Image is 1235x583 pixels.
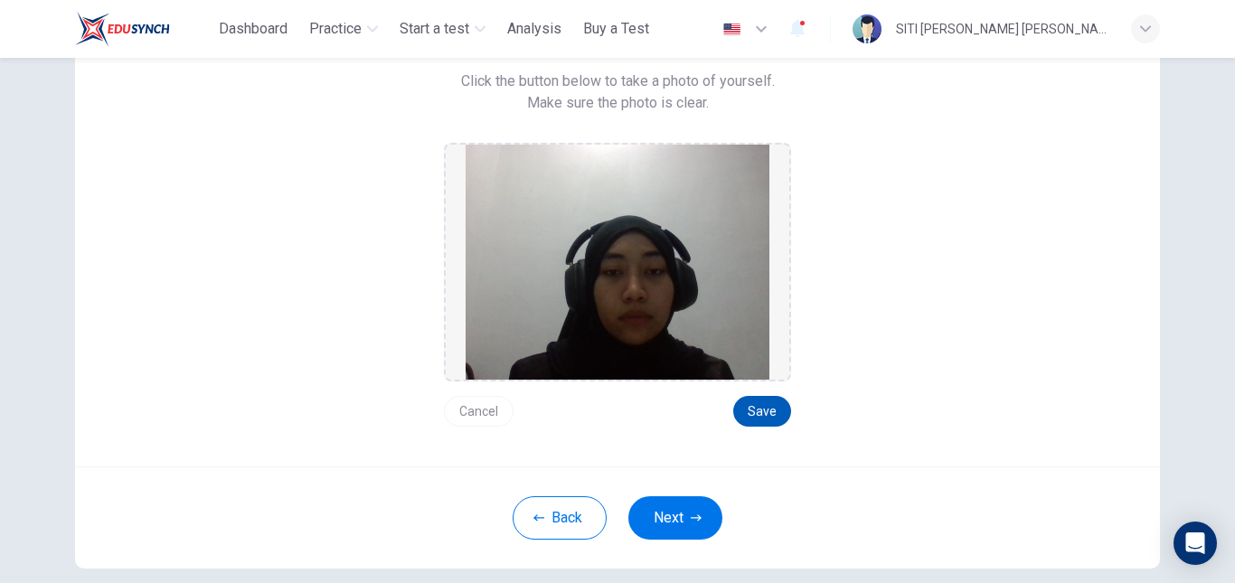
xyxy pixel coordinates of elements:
button: Start a test [392,13,493,45]
span: Practice [309,18,362,40]
button: Back [513,496,607,540]
span: Dashboard [219,18,288,40]
button: Buy a Test [576,13,656,45]
span: Buy a Test [583,18,649,40]
span: Make sure the photo is clear. [527,92,709,114]
img: en [721,23,743,36]
img: Profile picture [853,14,881,43]
button: Next [628,496,722,540]
span: Start a test [400,18,469,40]
button: Analysis [500,13,569,45]
button: Practice [302,13,385,45]
button: Save [733,396,791,427]
span: Click the button below to take a photo of yourself. [461,71,775,92]
a: ELTC logo [75,11,212,47]
button: Cancel [444,396,514,427]
div: Open Intercom Messenger [1174,522,1217,565]
span: Analysis [507,18,561,40]
img: ELTC logo [75,11,170,47]
div: SITI [PERSON_NAME] [PERSON_NAME] [896,18,1109,40]
button: Dashboard [212,13,295,45]
img: preview screemshot [466,145,769,380]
